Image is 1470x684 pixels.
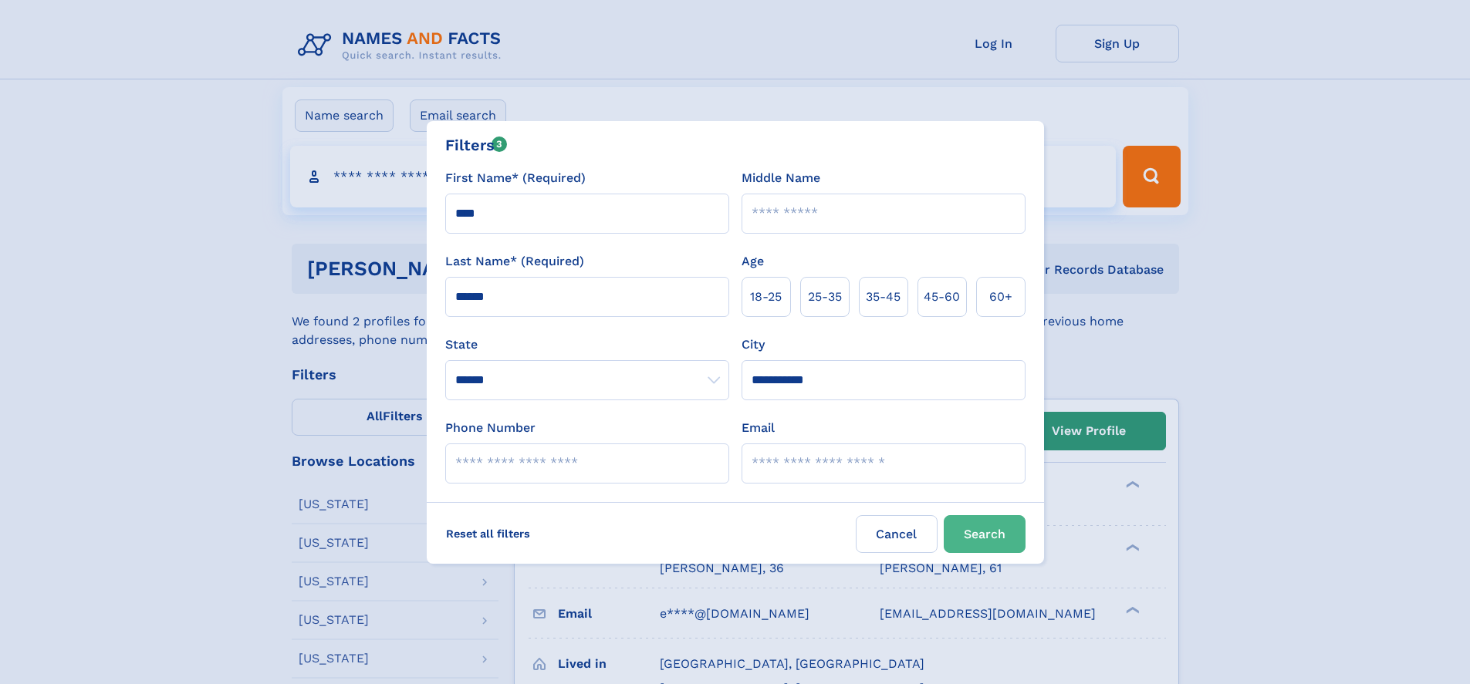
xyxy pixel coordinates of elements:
[866,288,901,306] span: 35‑45
[856,515,938,553] label: Cancel
[445,252,584,271] label: Last Name* (Required)
[445,419,536,437] label: Phone Number
[924,288,960,306] span: 45‑60
[750,288,782,306] span: 18‑25
[742,169,820,187] label: Middle Name
[742,335,765,354] label: City
[445,169,586,187] label: First Name* (Required)
[436,515,540,552] label: Reset all filters
[445,133,508,157] div: Filters
[742,252,764,271] label: Age
[808,288,842,306] span: 25‑35
[445,335,729,354] label: State
[742,419,775,437] label: Email
[944,515,1026,553] button: Search
[989,288,1012,306] span: 60+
